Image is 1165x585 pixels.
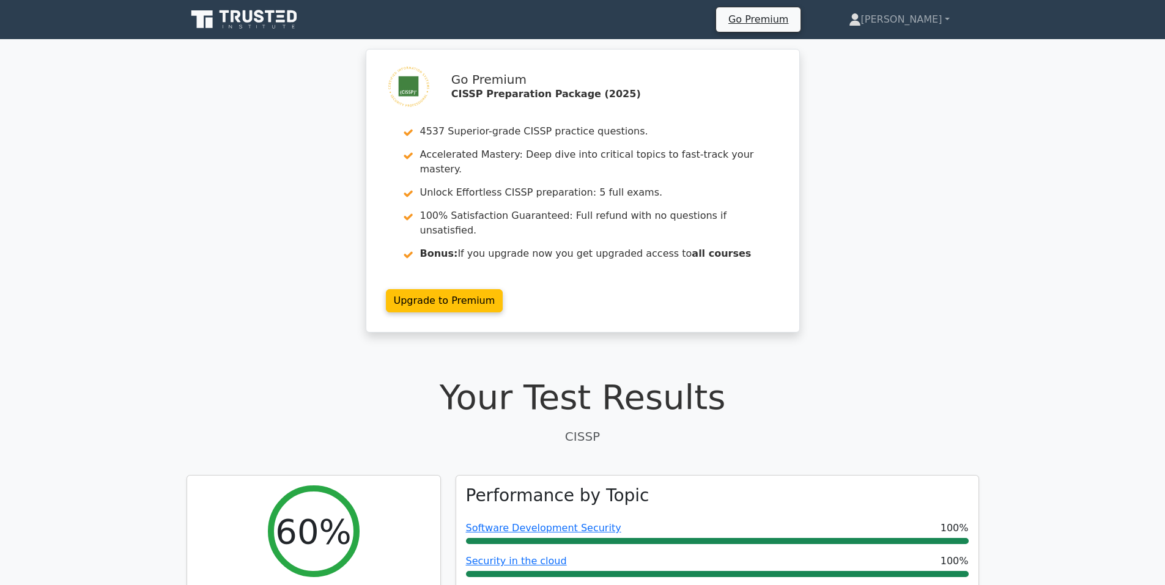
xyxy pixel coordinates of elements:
a: Go Premium [721,11,796,28]
a: Upgrade to Premium [386,289,503,312]
h3: Performance by Topic [466,485,649,506]
p: CISSP [187,427,979,446]
span: 100% [941,554,969,568]
a: [PERSON_NAME] [819,7,979,32]
a: Software Development Security [466,522,621,534]
a: Security in the cloud [466,555,567,567]
span: 100% [941,521,969,535]
h1: Your Test Results [187,377,979,418]
h2: 60% [275,511,351,552]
